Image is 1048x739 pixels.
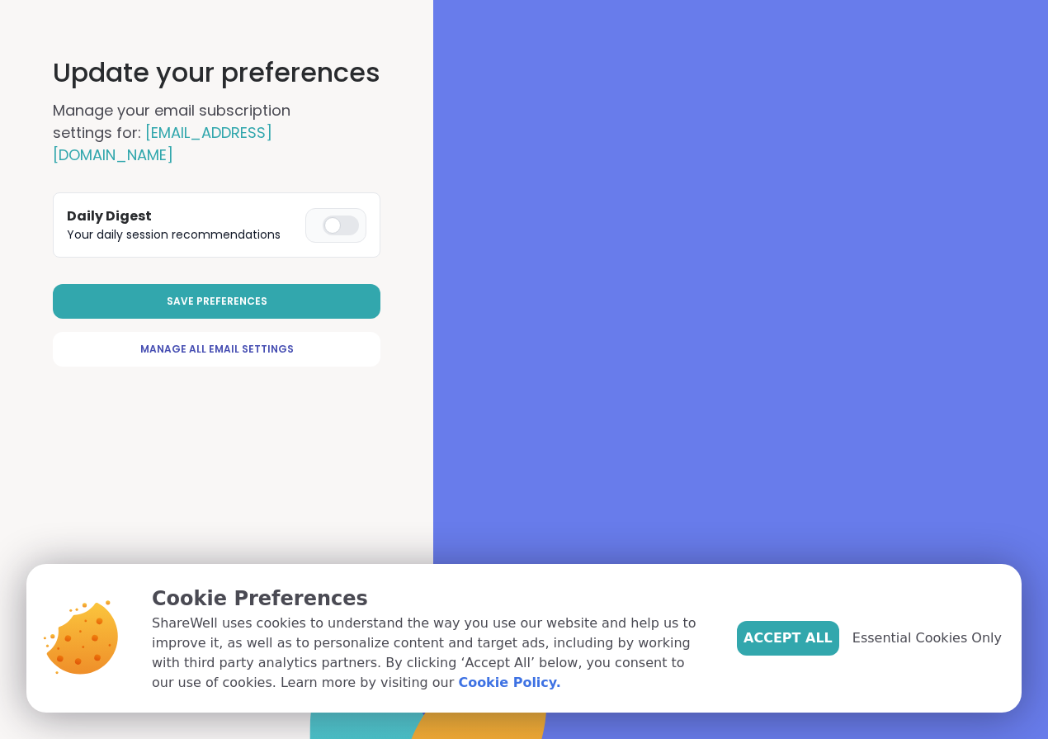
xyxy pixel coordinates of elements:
h1: Update your preferences [53,53,380,92]
p: Cookie Preferences [152,584,710,613]
h2: Manage your email subscription settings for: [53,99,350,166]
button: Save Preferences [53,284,380,319]
span: [EMAIL_ADDRESS][DOMAIN_NAME] [53,122,272,165]
button: Accept All [737,621,839,656]
h3: Daily Digest [67,206,299,226]
p: Your daily session recommendations [67,226,299,244]
span: Essential Cookies Only [852,628,1002,648]
span: Accept All [744,628,833,648]
span: Manage All Email Settings [140,342,294,357]
p: ShareWell uses cookies to understand the way you use our website and help us to improve it, as we... [152,613,710,693]
a: Cookie Policy. [458,673,560,693]
span: Save Preferences [167,294,267,309]
a: Manage All Email Settings [53,332,380,367]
